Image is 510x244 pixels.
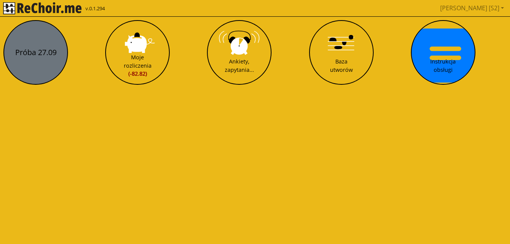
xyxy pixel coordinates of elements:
div: Ankiety, zapytania... [225,57,254,74]
span: v.0.1.294 [85,5,105,13]
div: Baza utworów [330,57,353,74]
a: [PERSON_NAME] [S2] [437,0,507,16]
div: Moje rozliczenia [124,53,152,78]
button: Moje rozliczenia(-82.82) [105,20,170,85]
img: rekłajer mi [3,2,82,14]
div: Instrukcja obsługi [430,57,456,74]
button: Baza utworów [309,20,374,85]
span: (-82.82) [124,70,152,78]
button: Ankiety, zapytania... [207,20,272,85]
button: Próba 27.09 [3,20,68,85]
button: Instrukcja obsługi [411,20,475,85]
